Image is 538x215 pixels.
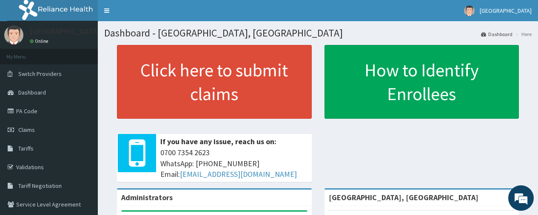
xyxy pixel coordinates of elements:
b: If you have any issue, reach us on: [160,137,276,146]
span: [GEOGRAPHIC_DATA] [480,7,532,14]
li: Here [513,31,532,38]
a: Click here to submit claims [117,45,312,119]
strong: [GEOGRAPHIC_DATA], [GEOGRAPHIC_DATA] [329,193,478,202]
a: [EMAIL_ADDRESS][DOMAIN_NAME] [180,169,297,179]
a: Dashboard [481,31,512,38]
b: Administrators [121,193,173,202]
span: Tariff Negotiation [18,182,62,190]
p: [GEOGRAPHIC_DATA] [30,28,100,35]
span: Tariffs [18,145,34,152]
span: Dashboard [18,89,46,96]
img: User Image [4,25,23,45]
span: Switch Providers [18,70,62,78]
span: 0700 7354 2623 WhatsApp: [PHONE_NUMBER] Email: [160,147,307,180]
img: User Image [464,6,475,16]
a: How to Identify Enrollees [325,45,519,119]
a: Online [30,38,50,44]
h1: Dashboard - [GEOGRAPHIC_DATA], [GEOGRAPHIC_DATA] [104,28,532,39]
span: Claims [18,126,35,134]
